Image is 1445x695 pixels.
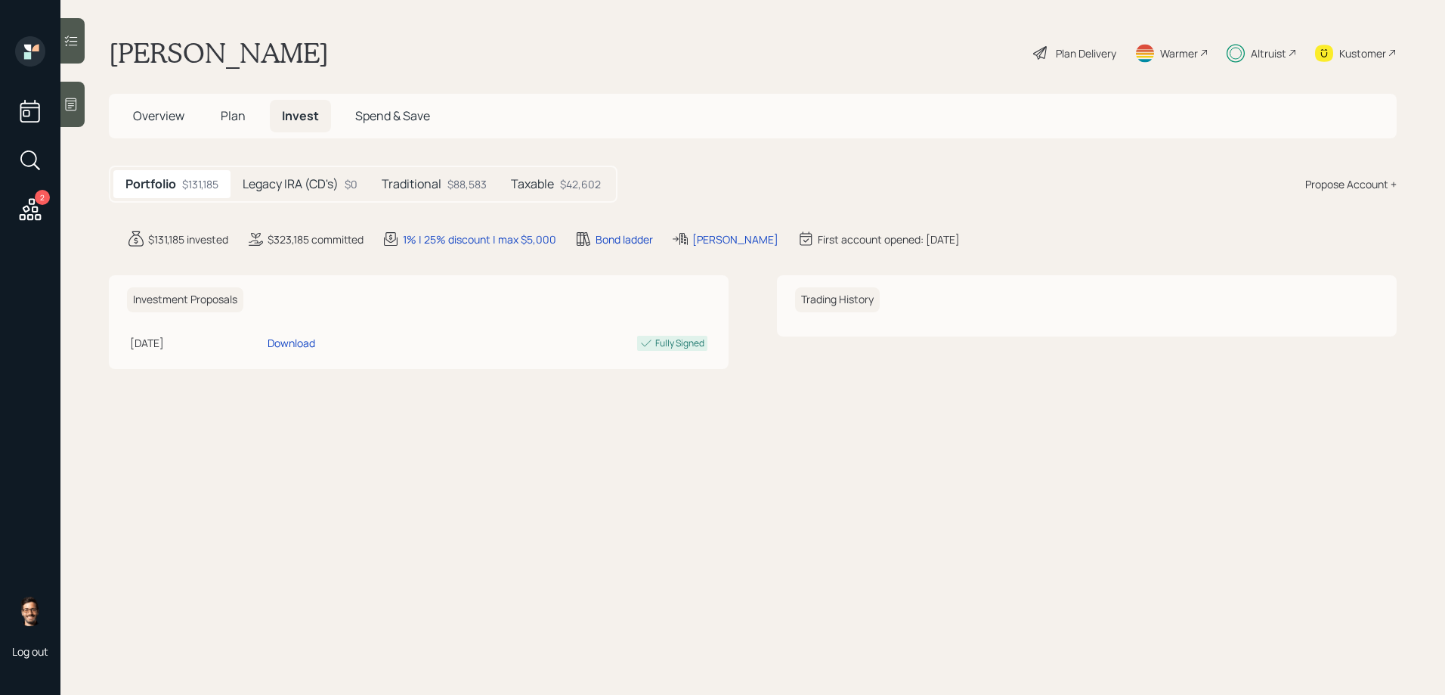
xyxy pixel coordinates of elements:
div: [DATE] [130,335,261,351]
div: 2 [35,190,50,205]
h6: Trading History [795,287,880,312]
div: $323,185 committed [268,231,364,247]
span: Invest [282,107,319,124]
span: Spend & Save [355,107,430,124]
div: Download [268,335,315,351]
div: Log out [12,644,48,659]
span: Overview [133,107,184,124]
div: $0 [345,176,357,192]
h5: Taxable [511,177,554,191]
div: [PERSON_NAME] [692,231,778,247]
div: $131,185 [182,176,218,192]
div: Bond ladder [596,231,653,247]
div: $88,583 [447,176,487,192]
div: Fully Signed [655,337,704,350]
div: Altruist [1251,45,1286,61]
h5: Portfolio [125,177,176,191]
div: Warmer [1160,45,1198,61]
span: Plan [221,107,246,124]
div: Propose Account + [1305,176,1397,192]
div: Kustomer [1339,45,1386,61]
div: First account opened: [DATE] [818,231,960,247]
div: $42,602 [560,176,601,192]
div: Plan Delivery [1056,45,1116,61]
h1: [PERSON_NAME] [109,36,329,70]
h6: Investment Proposals [127,287,243,312]
div: 1% | 25% discount | max $5,000 [403,231,556,247]
h5: Legacy IRA (CD's) [243,177,339,191]
div: $131,185 invested [148,231,228,247]
img: sami-boghos-headshot.png [15,596,45,626]
h5: Traditional [382,177,441,191]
